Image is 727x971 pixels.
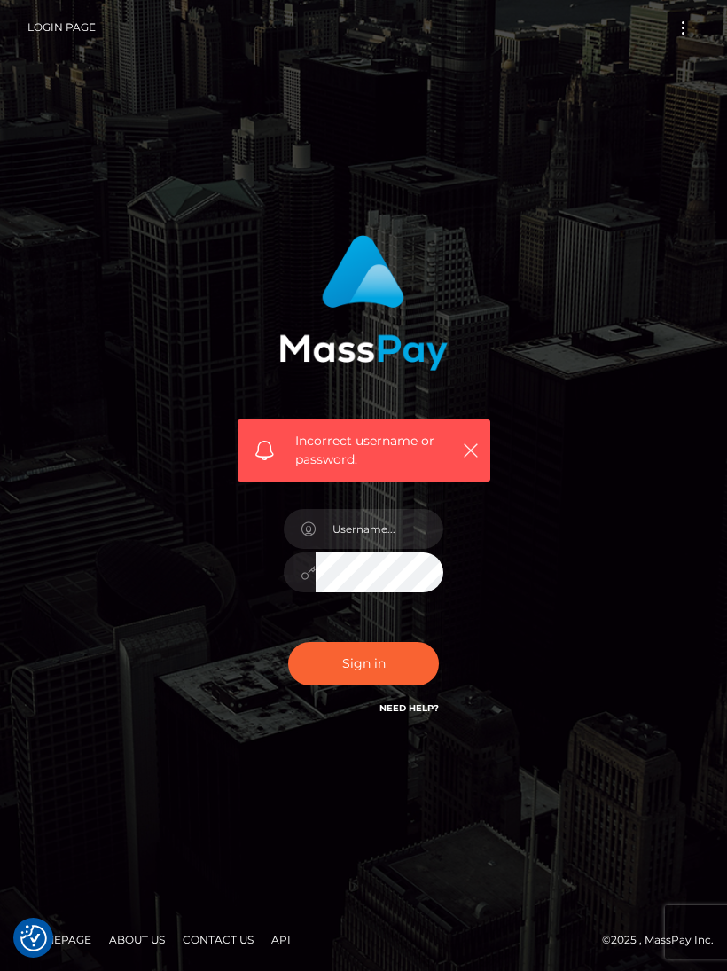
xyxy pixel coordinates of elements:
span: Incorrect username or password. [295,432,453,469]
a: API [264,926,298,953]
button: Sign in [288,642,439,685]
button: Consent Preferences [20,925,47,951]
a: Contact Us [176,926,261,953]
a: Homepage [20,926,98,953]
input: Username... [316,509,443,549]
button: Toggle navigation [667,16,700,40]
div: © 2025 , MassPay Inc. [13,930,714,950]
a: About Us [102,926,172,953]
img: MassPay Login [279,235,448,371]
a: Login Page [27,9,96,46]
img: Revisit consent button [20,925,47,951]
a: Need Help? [379,702,439,714]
